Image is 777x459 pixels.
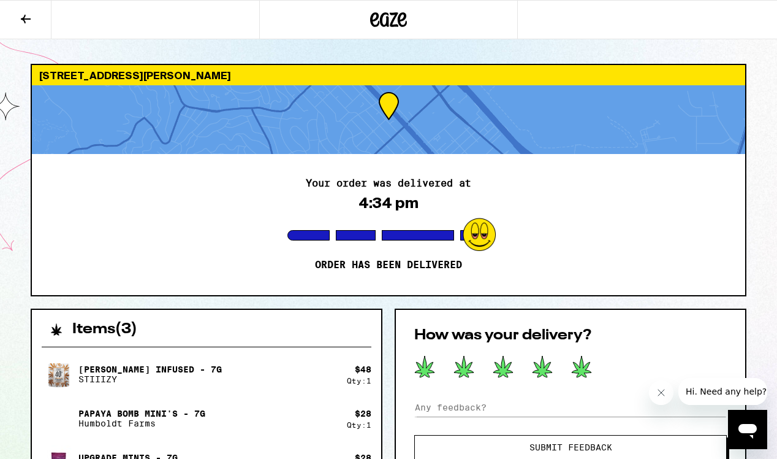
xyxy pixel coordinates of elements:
[678,378,767,405] iframe: Message from company
[306,179,471,188] h2: Your order was delivered at
[78,364,222,374] p: [PERSON_NAME] Infused - 7g
[42,357,76,391] img: King Louis XIII Infused - 7g
[358,195,419,212] div: 4:34 pm
[728,410,767,449] iframe: Button to launch messaging window
[315,259,462,271] p: Order has been delivered
[42,401,76,436] img: Papaya Bomb Mini's - 7g
[355,409,371,418] div: $ 28
[355,364,371,374] div: $ 48
[347,421,371,429] div: Qty: 1
[78,374,222,384] p: STIIIZY
[529,443,612,452] span: Submit Feedback
[78,409,205,418] p: Papaya Bomb Mini's - 7g
[78,418,205,428] p: Humboldt Farms
[347,377,371,385] div: Qty: 1
[414,398,727,417] input: Any feedback?
[32,65,745,85] div: [STREET_ADDRESS][PERSON_NAME]
[72,322,137,337] h2: Items ( 3 )
[414,328,727,343] h2: How was your delivery?
[649,380,673,405] iframe: Close message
